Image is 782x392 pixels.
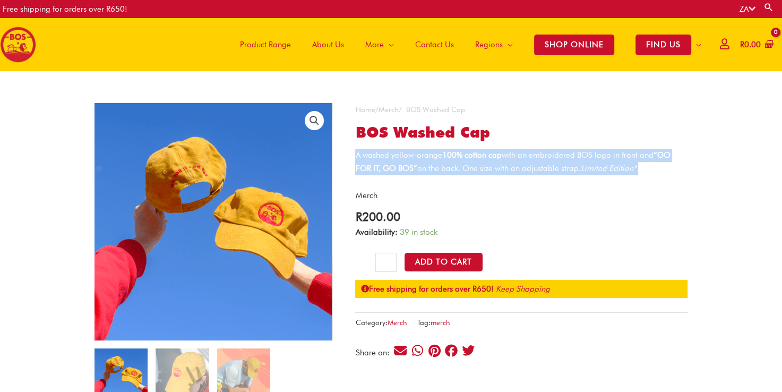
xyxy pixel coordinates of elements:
a: Home [355,105,375,114]
a: Search button [763,2,774,12]
a: View Shopping Cart, empty [738,33,774,57]
a: Product Range [229,18,302,71]
div: Share on: [355,349,393,357]
a: View full-screen image gallery [305,111,324,130]
p: Merch [355,189,688,202]
a: merch [430,318,450,327]
span: Contact Us [415,29,454,61]
span: Availability: [355,227,397,237]
span: R [740,40,744,49]
span: About Us [312,29,344,61]
span: Tag: [417,316,450,329]
bdi: 200.00 [355,209,400,224]
nav: Site Navigation [221,18,712,71]
strong: 100% cotton cap [442,150,501,160]
span: 39 in stock [399,227,437,237]
strong: “GO FOR IT, GO BOS” [355,150,670,173]
a: Keep Shopping [495,284,549,294]
a: ZA [740,4,755,14]
a: More [355,18,405,71]
em: Limited Edition* [580,164,636,173]
bdi: 0.00 [740,40,761,49]
span: More [365,29,384,61]
div: Share on whatsapp [410,343,425,357]
a: Merch [387,318,407,327]
h1: BOS Washed Cap [355,124,688,142]
span: Regions [475,29,503,61]
span: Product Range [240,29,291,61]
span: FIND US [635,35,691,55]
a: Regions [465,18,523,71]
div: Share on email [393,343,408,357]
span: A washed yellow-orange with an embroidered BOS logo in front and on the back. One size with an ad... [355,150,670,173]
span: Category: [355,316,407,329]
div: Share on pinterest [427,343,442,357]
button: Add to Cart [405,253,483,271]
div: Share on facebook [444,343,459,357]
a: Merch [378,105,398,114]
nav: Breadcrumb [355,103,688,116]
div: Share on twitter [461,343,476,357]
span: R [355,209,362,224]
span: SHOP ONLINE [534,35,614,55]
input: Product quantity [375,253,396,272]
a: About Us [302,18,355,71]
a: Contact Us [405,18,465,71]
strong: Free shipping for orders over R650! [360,284,493,294]
a: SHOP ONLINE [523,18,625,71]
